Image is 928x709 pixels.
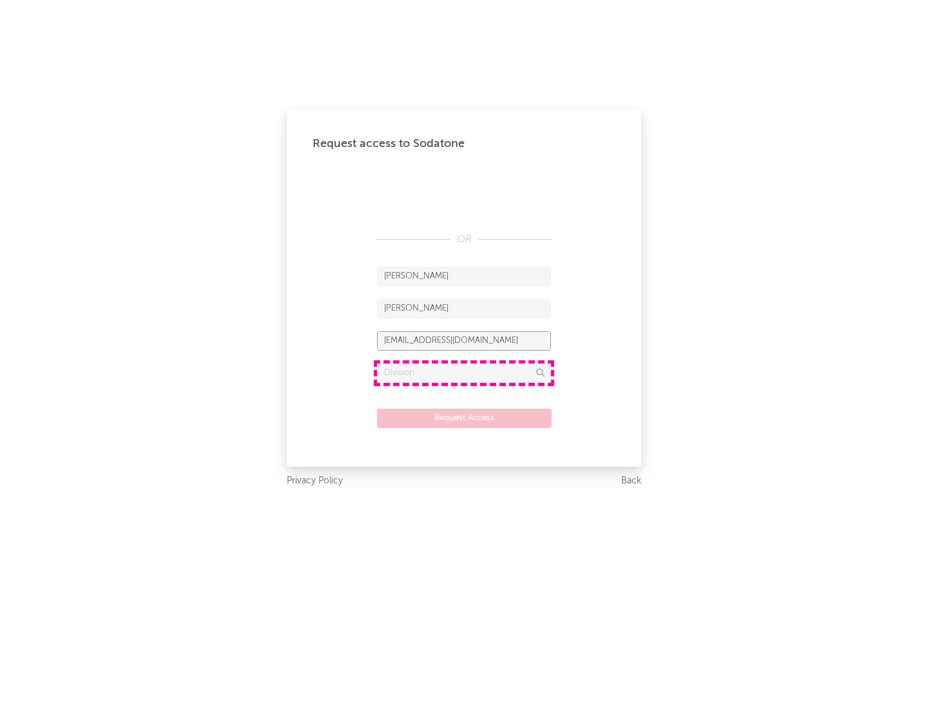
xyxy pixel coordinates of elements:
[377,409,552,428] button: Request Access
[377,331,551,351] input: Email
[377,267,551,286] input: First Name
[313,136,615,151] div: Request access to Sodatone
[287,473,343,489] a: Privacy Policy
[377,232,551,248] div: OR
[377,364,551,383] input: Division
[377,299,551,318] input: Last Name
[621,473,641,489] a: Back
